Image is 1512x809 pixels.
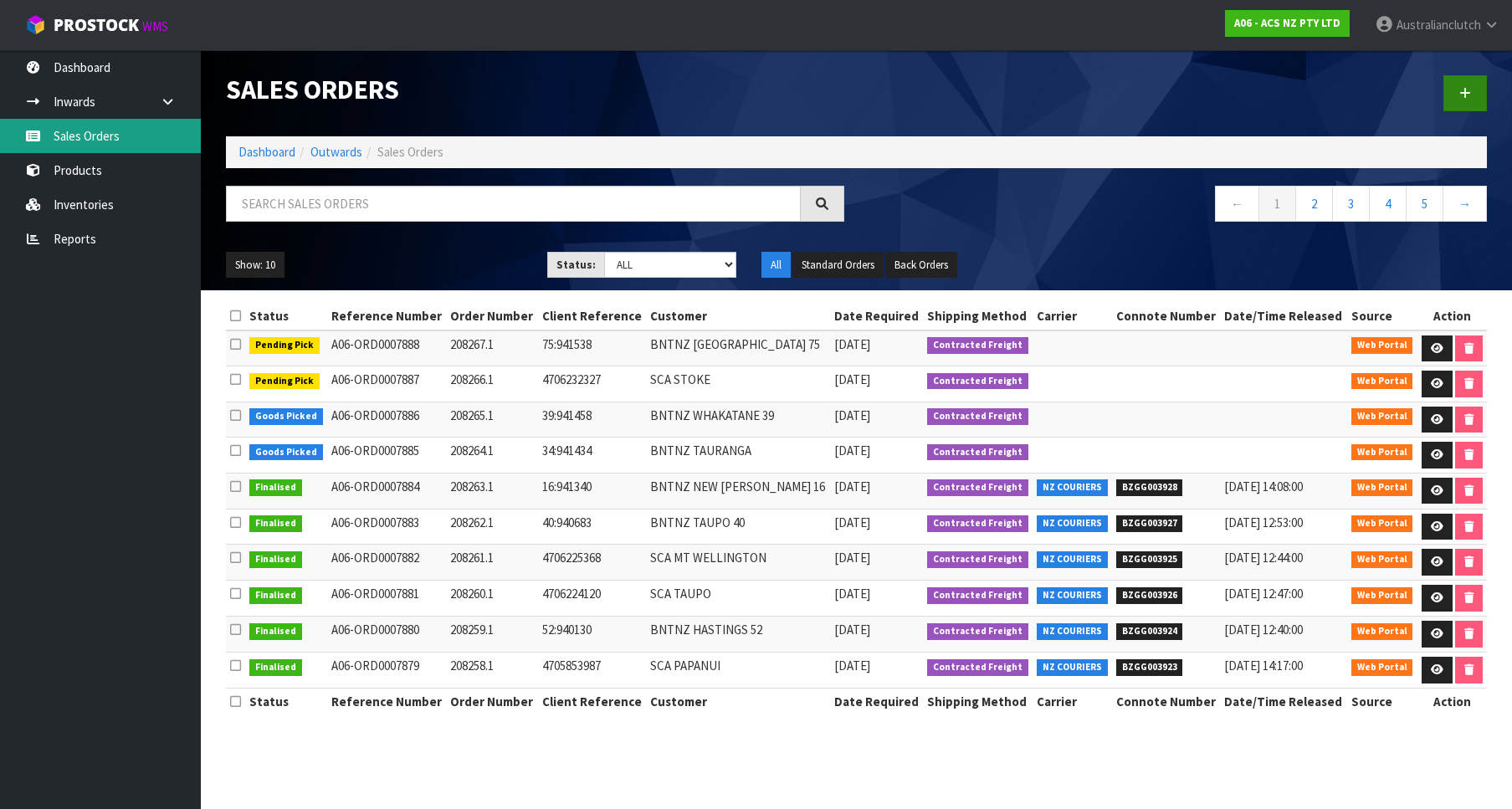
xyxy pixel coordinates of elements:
td: 208266.1 [446,366,537,402]
td: 4705853987 [538,653,646,689]
td: SCA TAUPO [646,581,830,617]
span: Web Portal [1351,623,1413,640]
span: Finalised [249,479,302,496]
td: A06-ORD0007888 [327,330,446,366]
td: BNTNZ [GEOGRAPHIC_DATA] 75 [646,330,830,366]
span: BZGG003928 [1116,479,1183,496]
td: 208261.1 [446,545,537,581]
span: NZ COURIERS [1037,623,1108,640]
span: BZGG003924 [1116,623,1183,640]
span: [DATE] 14:17:00 [1224,658,1303,673]
button: Standard Orders [792,252,884,279]
span: Finalised [249,587,302,604]
a: 5 [1406,186,1443,222]
span: [DATE] [834,622,870,637]
a: ← [1215,186,1259,222]
span: [DATE] [834,443,870,458]
span: BZGG003926 [1116,587,1183,604]
span: Web Portal [1351,373,1413,390]
button: All [761,252,791,279]
th: Connote Number [1112,303,1220,330]
span: Contracted Freight [927,659,1028,676]
span: NZ COURIERS [1037,587,1108,604]
span: [DATE] 12:53:00 [1224,515,1303,530]
th: Order Number [446,303,537,330]
span: Goods Picked [249,408,323,425]
td: A06-ORD0007883 [327,509,446,545]
th: Customer [646,303,830,330]
th: Connote Number [1112,689,1220,715]
th: Order Number [446,689,537,715]
th: Client Reference [538,303,646,330]
th: Shipping Method [923,689,1033,715]
span: [DATE] 12:47:00 [1224,586,1303,602]
td: 75:941538 [538,330,646,366]
span: Web Portal [1351,479,1413,496]
img: cube-alt.png [25,14,46,35]
td: A06-ORD0007887 [327,366,446,402]
td: A06-ORD0007879 [327,653,446,689]
h1: Sales Orders [226,75,844,105]
th: Status [245,303,327,330]
span: BZGG003923 [1116,659,1183,676]
span: Finalised [249,551,302,568]
th: Source [1347,689,1417,715]
a: 4 [1369,186,1407,222]
td: 4706224120 [538,581,646,617]
span: BZGG003925 [1116,551,1183,568]
td: 4706232327 [538,366,646,402]
span: Contracted Freight [927,373,1028,390]
span: [DATE] [834,658,870,673]
td: BNTNZ TAUPO 40 [646,509,830,545]
td: 39:941458 [538,402,646,438]
span: [DATE] 12:40:00 [1224,622,1303,637]
span: Goods Picked [249,444,323,461]
nav: Page navigation [869,186,1488,227]
th: Action [1417,689,1487,715]
th: Shipping Method [923,303,1033,330]
th: Date/Time Released [1220,303,1347,330]
span: Contracted Freight [927,551,1028,568]
a: Dashboard [238,144,295,160]
input: Search sales orders [226,186,801,222]
span: [DATE] [834,336,870,352]
th: Client Reference [538,689,646,715]
span: ProStock [54,14,139,36]
td: 208264.1 [446,438,537,474]
span: Contracted Freight [927,587,1028,604]
span: Australianclutch [1397,17,1481,33]
span: Contracted Freight [927,408,1028,425]
td: BNTNZ NEW [PERSON_NAME] 16 [646,473,830,509]
td: 34:941434 [538,438,646,474]
td: A06-ORD0007880 [327,617,446,653]
span: Pending Pick [249,337,320,354]
span: [DATE] [834,550,870,566]
a: → [1443,186,1487,222]
a: 1 [1258,186,1296,222]
th: Customer [646,689,830,715]
td: 4706225368 [538,545,646,581]
td: 208263.1 [446,473,537,509]
strong: A06 - ACS NZ PTY LTD [1234,16,1340,30]
span: Finalised [249,515,302,532]
span: [DATE] [834,407,870,423]
a: 3 [1332,186,1370,222]
span: NZ COURIERS [1037,479,1108,496]
td: A06-ORD0007885 [327,438,446,474]
button: Back Orders [885,252,957,279]
th: Date/Time Released [1220,689,1347,715]
span: Web Portal [1351,587,1413,604]
span: Contracted Freight [927,479,1028,496]
td: BNTNZ WHAKATANE 39 [646,402,830,438]
span: BZGG003927 [1116,515,1183,532]
span: Web Portal [1351,408,1413,425]
td: BNTNZ HASTINGS 52 [646,617,830,653]
strong: Status: [556,258,596,272]
a: Outwards [310,144,362,160]
span: NZ COURIERS [1037,659,1108,676]
a: 2 [1295,186,1333,222]
td: 208260.1 [446,581,537,617]
button: Show: 10 [226,252,284,279]
span: Web Portal [1351,444,1413,461]
td: 208267.1 [446,330,537,366]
